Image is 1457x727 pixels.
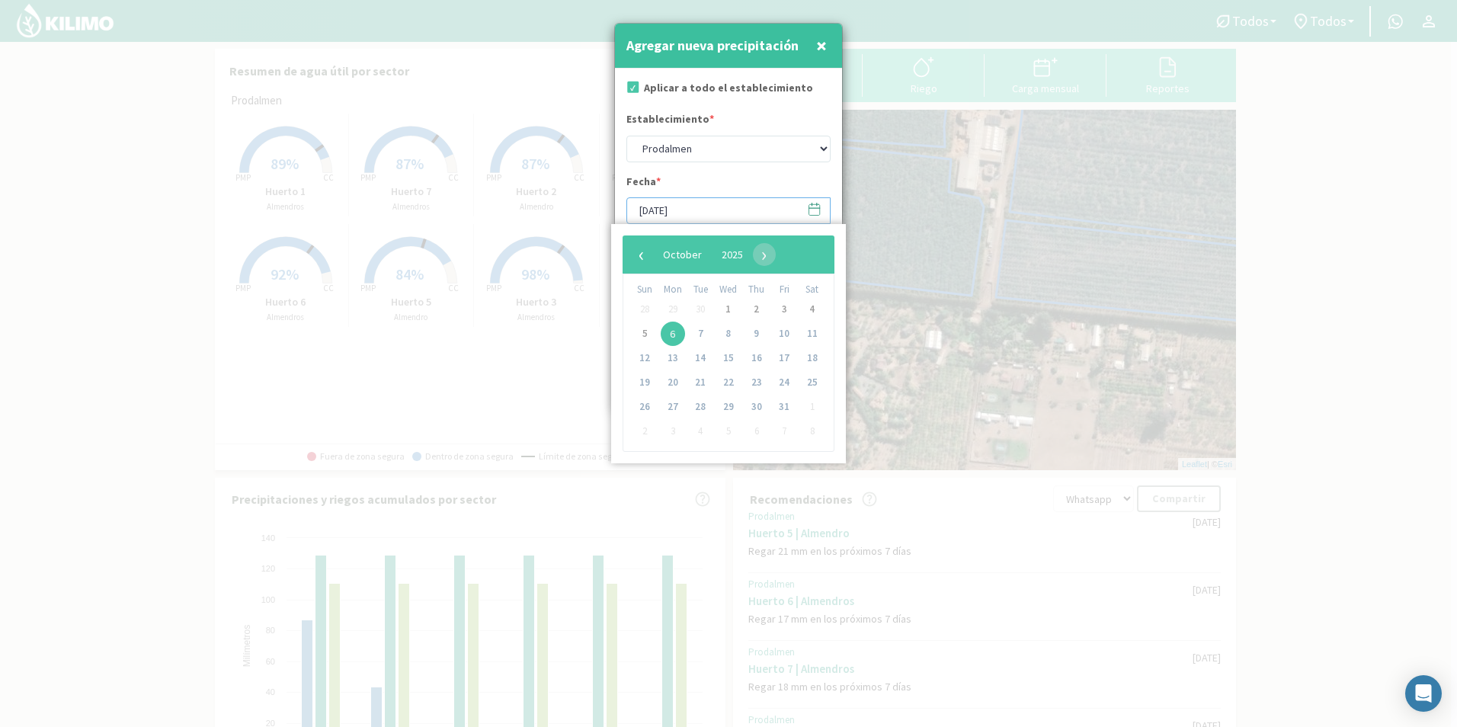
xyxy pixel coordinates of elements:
span: 4 [688,419,712,444]
span: 19 [632,370,657,395]
span: October [663,248,702,261]
span: 2 [632,419,657,444]
th: weekday [687,282,715,297]
span: 7 [688,322,712,346]
span: 28 [632,297,657,322]
span: 2025 [722,248,743,261]
span: 28 [688,395,712,419]
div: Open Intercom Messenger [1405,675,1442,712]
h4: Agregar nueva precipitación [626,35,799,56]
span: 5 [632,322,657,346]
span: 18 [800,346,825,370]
span: 29 [661,297,685,322]
label: Establecimiento [626,111,714,131]
th: weekday [659,282,687,297]
button: ‹ [630,243,653,266]
span: 20 [661,370,685,395]
span: 30 [745,395,769,419]
span: 8 [800,419,825,444]
span: 22 [716,370,741,395]
span: 1 [716,297,741,322]
span: › [753,243,776,266]
span: 23 [745,370,769,395]
button: 2025 [712,243,753,266]
span: 30 [688,297,712,322]
span: 24 [772,370,796,395]
span: 5 [716,419,741,444]
bs-datepicker-navigation-view: ​ ​ ​ [630,244,776,258]
th: weekday [742,282,770,297]
span: 2 [745,297,769,322]
span: 11 [800,322,825,346]
span: 17 [772,346,796,370]
span: 26 [632,395,657,419]
label: Fecha [626,174,661,194]
bs-datepicker-container: calendar [611,224,846,463]
span: 6 [661,322,685,346]
th: weekday [631,282,659,297]
label: Aplicar a todo el establecimiento [644,80,813,96]
span: 3 [661,419,685,444]
span: 31 [772,395,796,419]
span: 16 [745,346,769,370]
button: October [653,243,712,266]
span: 1 [800,395,825,419]
span: 4 [800,297,825,322]
span: 27 [661,395,685,419]
button: Close [812,30,831,61]
span: 25 [800,370,825,395]
span: 13 [661,346,685,370]
span: 12 [632,346,657,370]
span: 3 [772,297,796,322]
span: 9 [745,322,769,346]
span: × [816,33,827,58]
span: 7 [772,419,796,444]
th: weekday [715,282,743,297]
span: 14 [688,346,712,370]
span: 10 [772,322,796,346]
span: 29 [716,395,741,419]
th: weekday [798,282,826,297]
span: 6 [745,419,769,444]
th: weekday [770,282,799,297]
span: 8 [716,322,741,346]
span: 15 [716,346,741,370]
span: 21 [688,370,712,395]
